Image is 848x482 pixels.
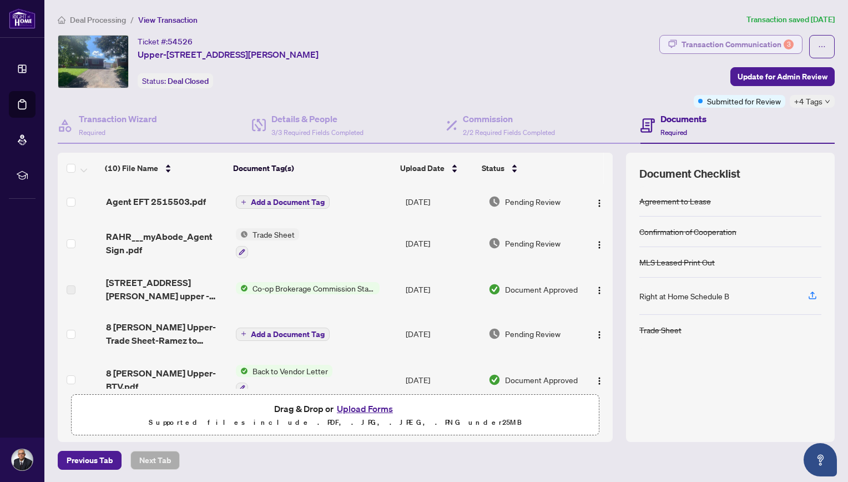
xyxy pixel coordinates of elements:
[477,153,576,184] th: Status
[274,401,396,416] span: Drag & Drop or
[130,451,180,470] button: Next Tab
[396,153,477,184] th: Upload Date
[707,95,781,107] span: Submitted for Review
[400,162,445,174] span: Upload Date
[505,283,578,295] span: Document Approved
[825,99,830,104] span: down
[682,36,794,53] div: Transaction Communication
[9,8,36,29] img: logo
[251,198,325,206] span: Add a Document Tag
[58,16,65,24] span: home
[168,37,193,47] span: 54526
[590,234,608,252] button: Logo
[241,199,246,205] span: plus
[482,162,504,174] span: Status
[639,195,711,207] div: Agreement to Lease
[595,240,604,249] img: Logo
[236,365,248,377] img: Status Icon
[106,320,227,347] span: 8 [PERSON_NAME] Upper-Trade Sheet-Ramez to Review.pdf
[168,76,209,86] span: Deal Closed
[248,365,332,377] span: Back to Vendor Letter
[804,443,837,476] button: Open asap
[58,451,122,470] button: Previous Tab
[463,112,555,125] h4: Commission
[106,230,227,257] span: RAHR___myAbode_Agent Sign .pdf
[595,376,604,385] img: Logo
[106,276,227,303] span: [STREET_ADDRESS][PERSON_NAME] upper - CS.pdf
[590,193,608,210] button: Logo
[488,328,501,340] img: Document Status
[229,153,396,184] th: Document Tag(s)
[639,166,740,182] span: Document Checklist
[251,330,325,338] span: Add a Document Tag
[100,153,228,184] th: (10) File Name
[138,73,213,88] div: Status:
[590,371,608,389] button: Logo
[138,48,319,61] span: Upper-[STREET_ADDRESS][PERSON_NAME]
[236,228,248,240] img: Status Icon
[72,395,599,436] span: Drag & Drop orUpload FormsSupported files include .PDF, .JPG, .JPEG, .PNG under25MB
[236,282,248,294] img: Status Icon
[660,128,687,137] span: Required
[738,68,827,86] span: Update for Admin Review
[236,195,330,209] button: Add a Document Tag
[236,327,330,341] button: Add a Document Tag
[639,256,715,268] div: MLS Leased Print Out
[488,237,501,249] img: Document Status
[58,36,128,88] img: IMG-X12402781_1.jpg
[130,13,134,26] li: /
[401,184,484,219] td: [DATE]
[639,225,736,238] div: Confirmation of Cooperation
[248,228,299,240] span: Trade Sheet
[488,283,501,295] img: Document Status
[78,416,592,429] p: Supported files include .PDF, .JPG, .JPEG, .PNG under 25 MB
[505,328,561,340] span: Pending Review
[138,35,193,48] div: Ticket #:
[401,356,484,404] td: [DATE]
[334,401,396,416] button: Upload Forms
[505,195,561,208] span: Pending Review
[746,13,835,26] article: Transaction saved [DATE]
[106,195,206,208] span: Agent EFT 2515503.pdf
[241,331,246,337] span: plus
[401,267,484,312] td: [DATE]
[505,374,578,386] span: Document Approved
[730,67,835,86] button: Update for Admin Review
[67,451,113,469] span: Previous Tab
[818,43,826,51] span: ellipsis
[590,325,608,343] button: Logo
[595,286,604,295] img: Logo
[106,366,227,393] span: 8 [PERSON_NAME] Upper-BTV.pdf
[271,112,364,125] h4: Details & People
[138,15,198,25] span: View Transaction
[794,95,822,108] span: +4 Tags
[639,290,729,302] div: Right at Home Schedule B
[70,15,126,25] span: Deal Processing
[236,328,330,341] button: Add a Document Tag
[12,449,33,470] img: Profile Icon
[79,112,157,125] h4: Transaction Wizard
[248,282,380,294] span: Co-op Brokerage Commission Statement
[505,237,561,249] span: Pending Review
[595,330,604,339] img: Logo
[236,365,332,395] button: Status IconBack to Vendor Letter
[488,374,501,386] img: Document Status
[236,282,380,294] button: Status IconCo-op Brokerage Commission Statement
[79,128,105,137] span: Required
[660,112,706,125] h4: Documents
[488,195,501,208] img: Document Status
[595,199,604,208] img: Logo
[236,228,299,258] button: Status IconTrade Sheet
[639,324,682,336] div: Trade Sheet
[463,128,555,137] span: 2/2 Required Fields Completed
[271,128,364,137] span: 3/3 Required Fields Completed
[659,35,802,54] button: Transaction Communication3
[401,219,484,267] td: [DATE]
[401,312,484,356] td: [DATE]
[590,280,608,298] button: Logo
[784,39,794,49] div: 3
[105,162,158,174] span: (10) File Name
